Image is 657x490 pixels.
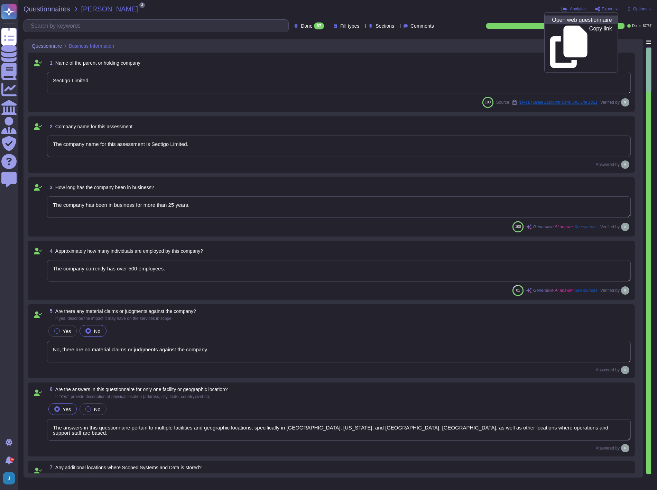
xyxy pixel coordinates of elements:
span: Sections [376,24,394,28]
span: Yes [63,406,71,412]
span: 2 [47,124,53,129]
span: [DATE] Israel Discount Bank SIG Lite 2021 [519,100,598,104]
textarea: The company currently has over 500 employees. [47,260,631,281]
span: See sources [574,225,598,229]
p: Open web questionnaire [552,17,612,23]
button: user [1,471,20,486]
span: Any additional locations where Scoped Systems and Data is stored? [55,465,202,470]
span: Questionnaire [32,44,62,48]
span: 100 [515,225,521,229]
span: Business Information [69,44,114,48]
span: Are the answers in this questionnaire for only one facility or geographic location? [55,387,228,392]
span: 1 [47,61,53,65]
span: Name of the parent or holding company [55,60,140,66]
a: Copy link [545,24,617,70]
img: user [621,444,629,452]
p: Copy link [589,26,612,68]
span: Answered by [596,163,620,167]
span: If "Yes", provide description of physical location (address, city, state, country).&nbsp; [55,394,210,399]
span: Are there any material claims or judgments against the company? [55,308,196,314]
textarea: Sectigo Limited [47,72,631,93]
div: 67 [314,22,324,29]
button: Analytics [562,6,586,12]
span: Options [633,7,647,11]
span: 5 [47,308,53,313]
img: user [621,366,629,374]
span: Questionnaires [24,6,70,12]
span: If "Yes", provide each location (address, city, state, country). [55,472,165,477]
img: user [621,98,629,107]
span: Analytics [570,7,586,11]
img: user [621,223,629,231]
span: Approximately how many individuals are employed by this company? [55,248,203,254]
span: Comments [410,24,434,28]
span: How long has the company been in business? [55,185,154,190]
textarea: The company has been in business for more than 25 years. [47,196,631,218]
span: If yes, describe the impact it may have on the services in scope. [55,316,173,321]
span: 100 [485,100,491,104]
span: 6 [47,387,53,391]
span: Answered by [596,368,620,372]
span: Verified by [600,288,620,293]
span: 67 / 67 [643,24,651,28]
span: 7 [47,465,53,470]
input: Search by keywords [27,20,288,32]
span: No [94,328,100,334]
a: Open web questionnaire [545,16,617,24]
span: See sources [574,288,598,293]
span: 3 [47,185,53,190]
span: Answered by [596,446,620,450]
span: Generative AI answer [533,225,573,229]
span: 4 [47,249,53,253]
textarea: The company name for this assessment is Sectigo Limited. [47,136,631,157]
span: Done: [632,24,641,28]
span: Done [301,24,312,28]
img: user [621,160,629,169]
img: user [3,472,15,484]
span: No [94,406,100,412]
span: 81 [516,288,520,292]
div: 9+ [10,457,14,462]
textarea: The answers in this questionnaire pertain to multiple facilities and geographic locations, specif... [47,419,631,441]
span: [PERSON_NAME] [81,6,138,12]
span: Source: [496,100,598,105]
span: 3 [139,2,145,8]
textarea: No, there are no material claims or judgments against the company. [47,341,631,362]
img: user [621,286,629,295]
span: Verified by [600,100,620,104]
span: Verified by [600,225,620,229]
span: Yes [63,328,71,334]
span: Fill types [340,24,359,28]
span: Company name for this assessment [55,124,132,129]
span: Generative AI answer [533,288,573,293]
span: Export [602,7,614,11]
